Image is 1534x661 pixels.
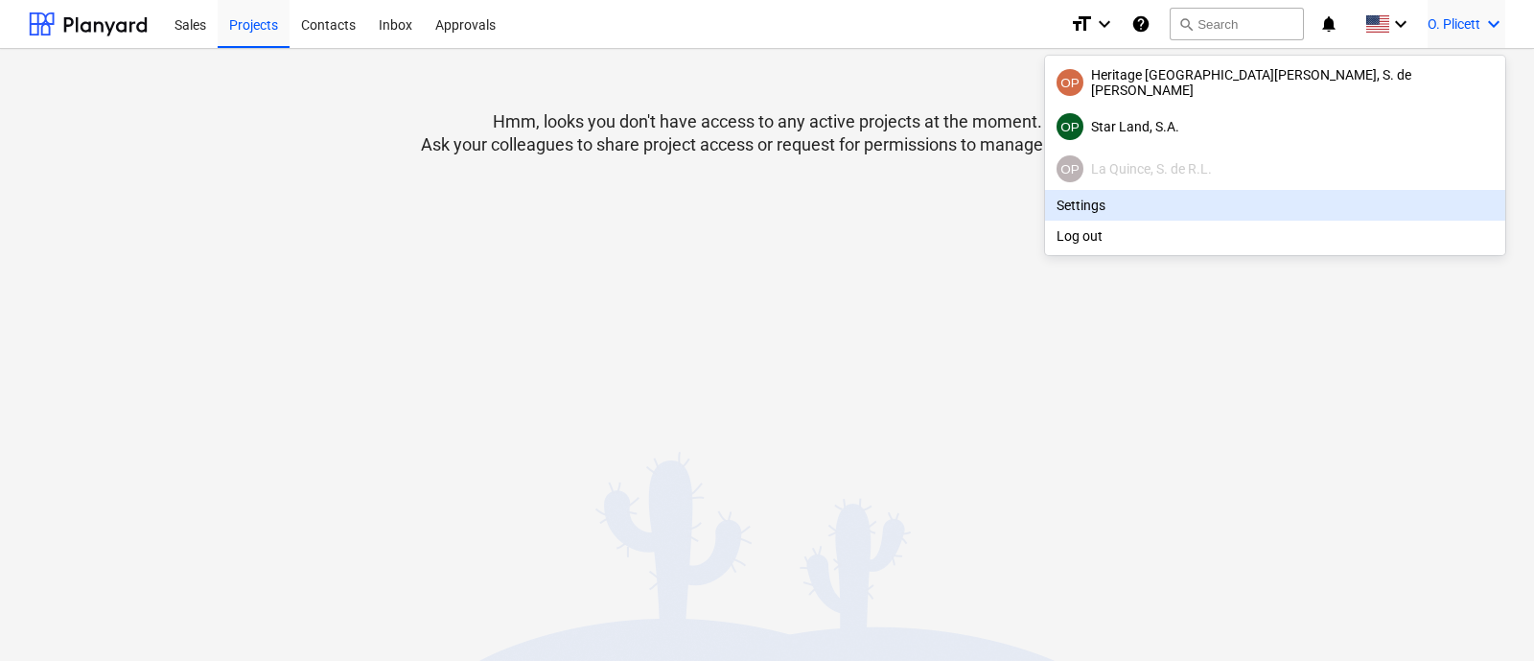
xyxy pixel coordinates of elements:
div: Orizabel Plicett [1057,155,1083,182]
div: Log out [1045,221,1505,251]
div: Star Land, S.A. [1057,113,1494,140]
div: Heritage [GEOGRAPHIC_DATA][PERSON_NAME], S. de [PERSON_NAME] [1057,67,1494,98]
div: Widget de chat [1438,569,1534,661]
div: Orizabel Plicett [1057,69,1083,96]
span: OP [1060,76,1080,90]
span: OP [1060,120,1080,134]
div: La Quince, S. de R.L. [1057,155,1494,182]
span: OP [1060,162,1080,177]
div: Settings [1045,190,1505,221]
div: Orizabel Plicett [1057,113,1083,140]
iframe: Chat Widget [1438,569,1534,661]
